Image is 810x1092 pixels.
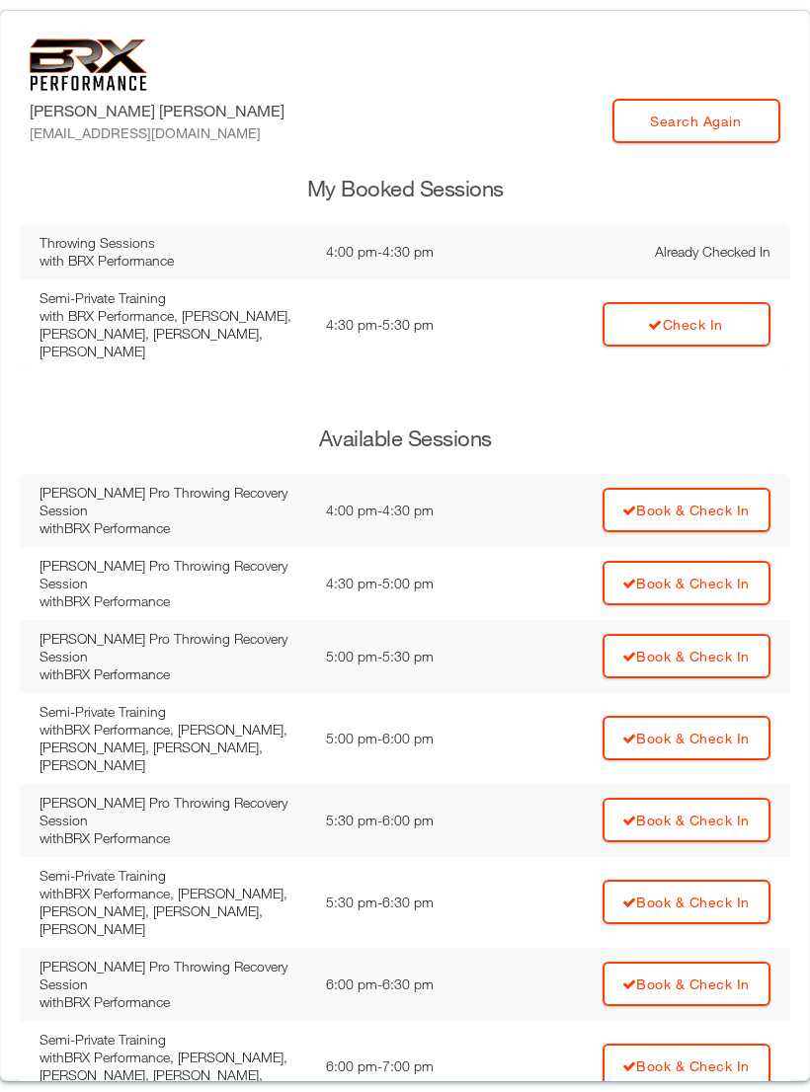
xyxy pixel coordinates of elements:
[316,474,502,547] td: 4:00 pm - 4:30 pm
[40,252,306,270] div: with BRX Performance
[40,665,306,683] div: with BRX Performance
[316,547,502,620] td: 4:30 pm - 5:00 pm
[603,798,770,842] a: Book & Check In
[603,880,770,924] a: Book & Check In
[20,174,790,204] h3: My Booked Sessions
[40,484,306,519] div: [PERSON_NAME] Pro Throwing Recovery Session
[603,962,770,1006] a: Book & Check In
[20,424,790,454] h3: Available Sessions
[40,1031,306,1049] div: Semi-Private Training
[30,39,147,91] img: 6f7da32581c89ca25d665dc3aae533e4f14fe3ef_original.svg
[316,620,502,693] td: 5:00 pm - 5:30 pm
[40,519,306,537] div: with BRX Performance
[40,592,306,610] div: with BRX Performance
[316,948,502,1021] td: 6:00 pm - 6:30 pm
[603,634,770,678] a: Book & Check In
[40,289,306,307] div: Semi-Private Training
[40,829,306,847] div: with BRX Performance
[316,279,502,370] td: 4:30 pm - 5:30 pm
[40,307,306,360] div: with BRX Performance, [PERSON_NAME], [PERSON_NAME], [PERSON_NAME], [PERSON_NAME]
[40,234,306,252] div: Throwing Sessions
[316,784,502,857] td: 5:30 pm - 6:00 pm
[30,99,284,143] label: [PERSON_NAME] [PERSON_NAME]
[603,716,770,760] a: Book & Check In
[40,721,306,774] div: with BRX Performance, [PERSON_NAME], [PERSON_NAME], [PERSON_NAME], [PERSON_NAME]
[612,99,780,143] a: Search Again
[603,302,770,347] a: Check In
[40,867,306,885] div: Semi-Private Training
[40,993,306,1011] div: with BRX Performance
[603,561,770,605] a: Book & Check In
[316,857,502,948] td: 5:30 pm - 6:30 pm
[316,693,502,784] td: 5:00 pm - 6:00 pm
[40,703,306,721] div: Semi-Private Training
[603,1044,770,1088] a: Book & Check In
[603,488,770,532] a: Book & Check In
[40,630,306,665] div: [PERSON_NAME] Pro Throwing Recovery Session
[40,958,306,993] div: [PERSON_NAME] Pro Throwing Recovery Session
[40,885,306,938] div: with BRX Performance, [PERSON_NAME], [PERSON_NAME], [PERSON_NAME], [PERSON_NAME]
[40,557,306,592] div: [PERSON_NAME] Pro Throwing Recovery Session
[502,224,790,279] td: Already Checked In
[40,794,306,829] div: [PERSON_NAME] Pro Throwing Recovery Session
[30,122,284,143] div: [EMAIL_ADDRESS][DOMAIN_NAME]
[316,224,502,279] td: 4:00 pm - 4:30 pm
